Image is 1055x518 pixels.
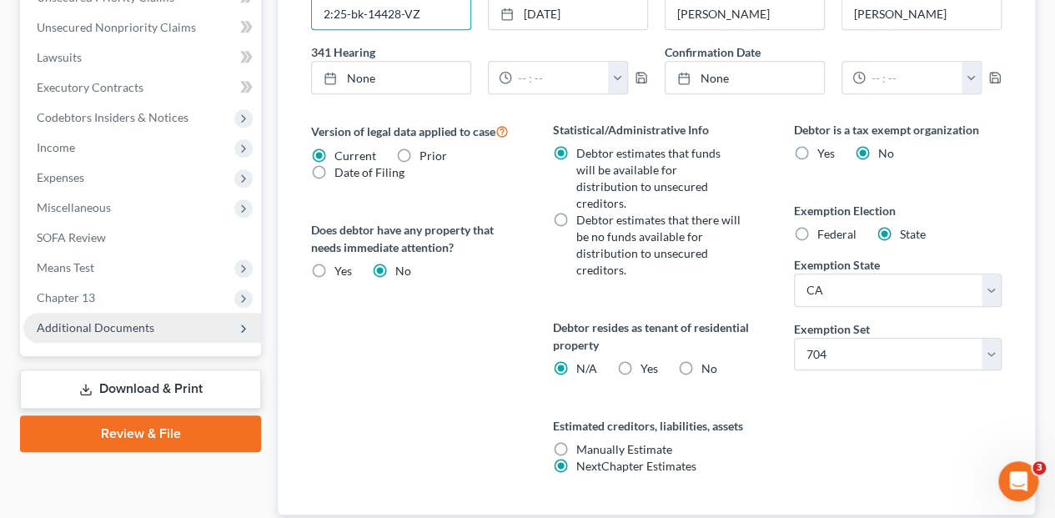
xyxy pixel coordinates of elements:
label: Exemption Election [794,202,1002,219]
span: 3 [1032,461,1046,475]
span: Miscellaneous [37,200,111,214]
a: None [312,62,470,93]
a: Review & File [20,415,261,452]
span: Date of Filing [334,165,404,179]
span: Means Test [37,260,94,274]
iframe: Intercom live chat [998,461,1038,501]
label: Exemption Set [794,320,870,338]
span: SOFA Review [37,230,106,244]
label: Debtor resides as tenant of residential property [552,319,760,354]
span: Yes [640,361,657,375]
label: Does debtor have any property that needs immediate attention? [311,221,519,256]
span: N/A [575,361,596,375]
span: Federal [817,227,857,241]
label: Confirmation Date [656,43,1010,61]
input: -- : -- [512,62,609,93]
label: Debtor is a tax exempt organization [794,121,1002,138]
span: NextChapter Estimates [575,459,696,473]
span: State [900,227,926,241]
span: No [701,361,716,375]
span: Yes [817,146,835,160]
span: Executory Contracts [37,80,143,94]
span: Debtor estimates that funds will be available for distribution to unsecured creditors. [575,146,720,210]
span: No [395,264,411,278]
span: Chapter 13 [37,290,95,304]
span: Codebtors Insiders & Notices [37,110,188,124]
span: Yes [334,264,352,278]
label: Version of legal data applied to case [311,121,519,141]
span: Income [37,140,75,154]
span: Prior [419,148,447,163]
a: Download & Print [20,370,261,409]
a: Unsecured Nonpriority Claims [23,13,261,43]
label: Estimated creditors, liabilities, assets [552,417,760,435]
a: Executory Contracts [23,73,261,103]
input: -- : -- [866,62,962,93]
label: Statistical/Administrative Info [552,121,760,138]
span: Debtor estimates that there will be no funds available for distribution to unsecured creditors. [575,213,740,277]
label: 341 Hearing [303,43,656,61]
span: Manually Estimate [575,442,671,456]
span: Unsecured Nonpriority Claims [37,20,196,34]
span: No [878,146,894,160]
span: Additional Documents [37,320,154,334]
span: Expenses [37,170,84,184]
span: Current [334,148,376,163]
a: None [666,62,824,93]
label: Exemption State [794,256,880,274]
span: Lawsuits [37,50,82,64]
a: SOFA Review [23,223,261,253]
a: Lawsuits [23,43,261,73]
